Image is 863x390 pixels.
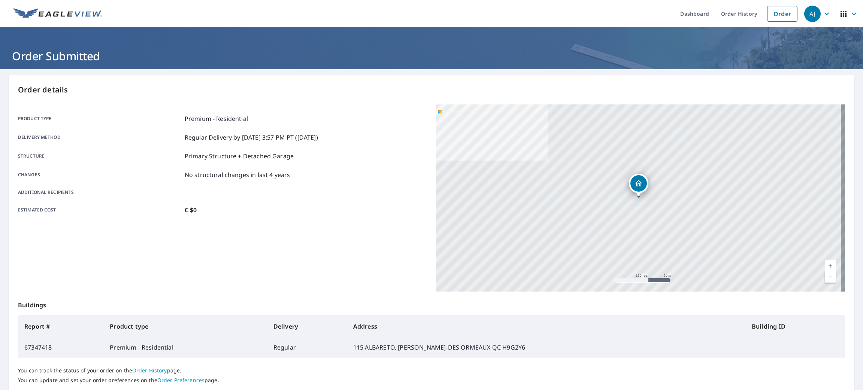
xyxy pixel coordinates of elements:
[825,260,836,271] a: Current Level 17, Zoom In
[132,367,167,374] a: Order History
[157,377,205,384] a: Order Preferences
[18,189,182,196] p: Additional recipients
[18,205,182,214] p: Estimated cost
[18,114,182,123] p: Product type
[18,377,845,384] p: You can update and set your order preferences on the page.
[18,367,845,374] p: You can track the status of your order on the page.
[185,205,197,214] p: C $0
[9,48,854,64] h1: Order Submitted
[18,84,845,95] p: Order details
[185,133,318,142] p: Regular Delivery by [DATE] 3:57 PM PT ([DATE])
[104,316,267,337] th: Product type
[267,337,347,358] td: Regular
[18,170,182,179] p: Changes
[185,152,294,161] p: Primary Structure + Detached Garage
[746,316,845,337] th: Building ID
[347,337,746,358] td: 115 ALBARETO, [PERSON_NAME]-DES ORMEAUX QC H9G2Y6
[18,133,182,142] p: Delivery method
[18,337,104,358] td: 67347418
[185,170,290,179] p: No structural changes in last 4 years
[18,316,104,337] th: Report #
[18,152,182,161] p: Structure
[825,271,836,283] a: Current Level 17, Zoom Out
[104,337,267,358] td: Premium - Residential
[185,114,248,123] p: Premium - Residential
[18,292,845,316] p: Buildings
[629,174,648,197] div: Dropped pin, building 1, Residential property, 115 ALBARETO DOLLARD-DES ORMEAUX QC H9G2Y6
[347,316,746,337] th: Address
[767,6,797,22] a: Order
[13,8,102,19] img: EV Logo
[267,316,347,337] th: Delivery
[804,6,821,22] div: AJ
